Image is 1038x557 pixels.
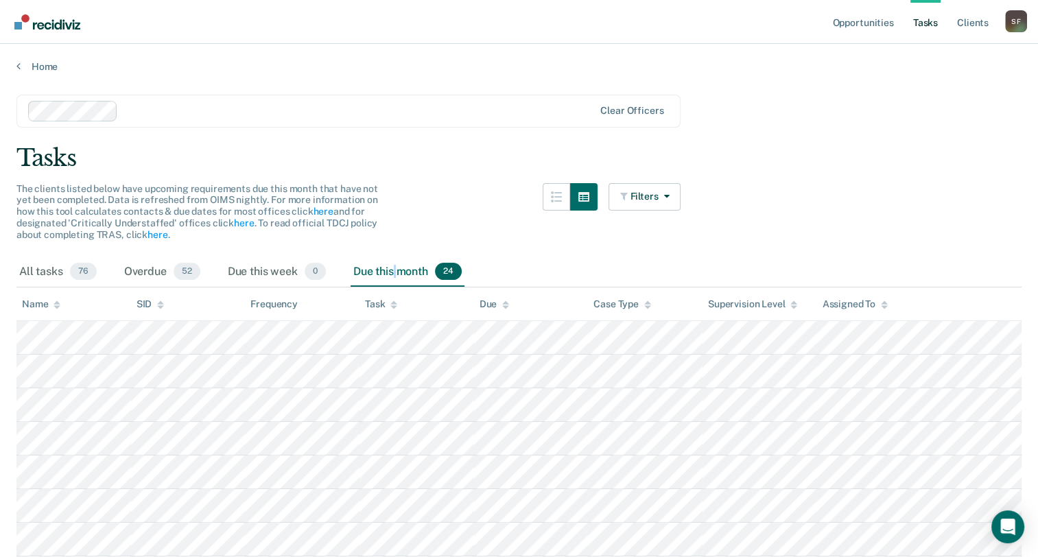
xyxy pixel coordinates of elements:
[991,510,1024,543] div: Open Intercom Messenger
[600,105,663,117] div: Clear officers
[16,257,99,287] div: All tasks76
[609,183,681,211] button: Filters
[148,229,167,240] a: here
[16,183,378,240] span: The clients listed below have upcoming requirements due this month that have not yet been complet...
[70,263,97,281] span: 76
[435,263,462,281] span: 24
[1005,10,1027,32] div: S F
[16,144,1022,172] div: Tasks
[822,298,887,310] div: Assigned To
[351,257,464,287] div: Due this month24
[16,60,1022,73] a: Home
[14,14,80,29] img: Recidiviz
[250,298,298,310] div: Frequency
[365,298,397,310] div: Task
[305,263,326,281] span: 0
[593,298,651,310] div: Case Type
[121,257,203,287] div: Overdue52
[480,298,510,310] div: Due
[234,217,254,228] a: here
[708,298,798,310] div: Supervision Level
[174,263,200,281] span: 52
[22,298,60,310] div: Name
[137,298,165,310] div: SID
[313,206,333,217] a: here
[225,257,329,287] div: Due this week0
[1005,10,1027,32] button: Profile dropdown button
